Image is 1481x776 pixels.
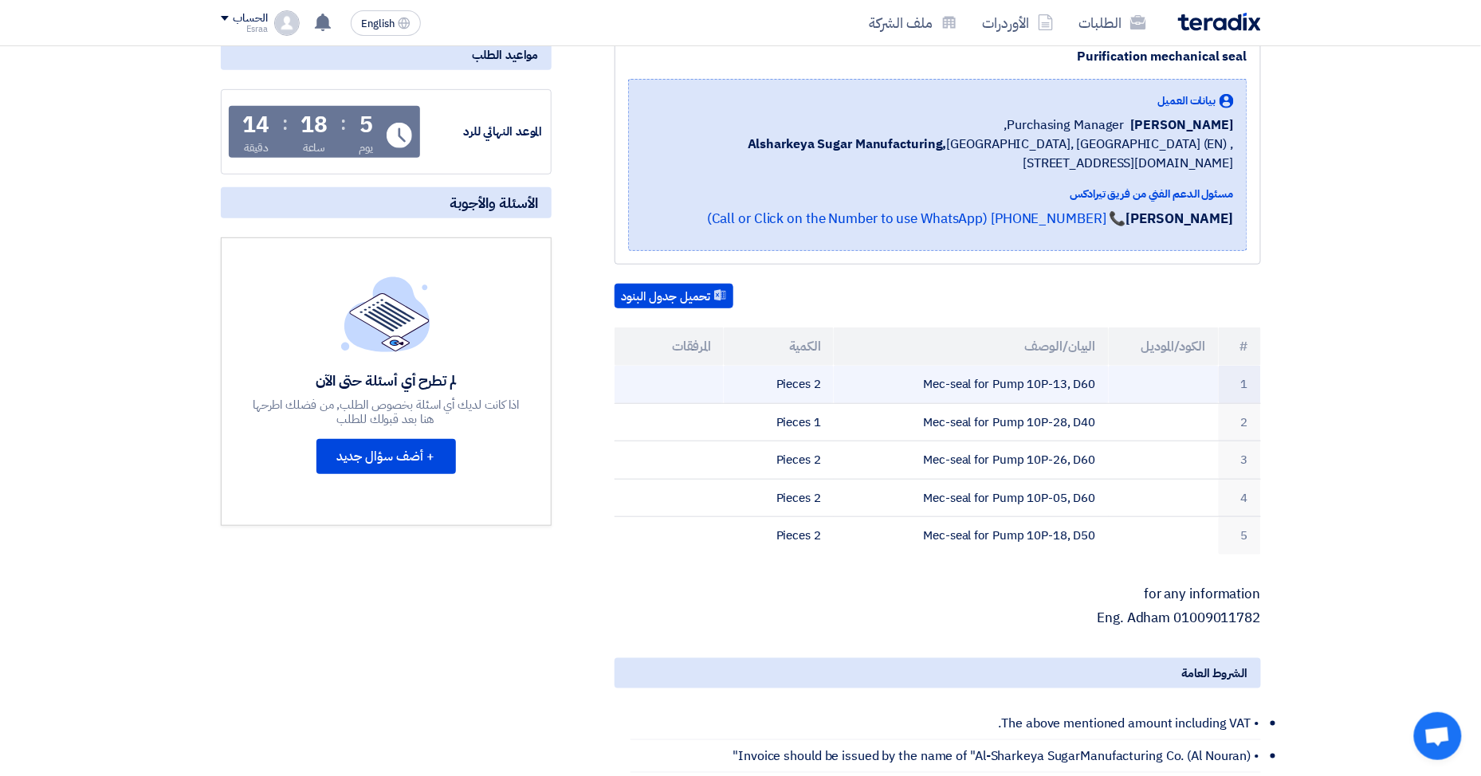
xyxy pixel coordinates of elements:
[834,517,1109,555] td: Mec-seal for Pump 10P-18, D50
[1004,116,1125,135] span: Purchasing Manager,
[834,366,1109,403] td: Mec-seal for Pump 10P-13, D60
[1219,517,1261,555] td: 5
[1219,479,1261,517] td: 4
[724,441,834,480] td: 2 Pieces
[250,398,521,426] div: اذا كانت لديك أي اسئلة بخصوص الطلب, من فضلك اطرحها هنا بعد قبولك للطلب
[1158,92,1216,109] span: بيانات العميل
[1219,366,1261,403] td: 1
[221,25,268,33] div: Esraa
[1414,712,1462,760] a: Open chat
[274,10,300,36] img: profile_test.png
[361,18,395,29] span: English
[615,586,1261,602] p: for any information
[724,366,834,403] td: 2 Pieces
[423,123,543,141] div: الموعد النهائي للرد
[748,135,947,154] b: Alsharkeya Sugar Manufacturing,
[341,276,430,351] img: empty_state_list.svg
[1219,441,1261,480] td: 3
[642,186,1234,202] div: مسئول الدعم الفني من فريق تيرادكس
[1109,327,1219,366] th: الكود/الموديل
[1219,403,1261,441] td: 2
[221,40,552,70] div: مواعيد الطلب
[615,284,733,309] button: تحميل جدول البنود
[316,439,456,474] button: + أضف سؤال جديد
[359,114,373,136] div: 5
[628,47,1247,66] div: Purification mechanical seal
[1067,4,1159,41] a: الطلبات
[834,479,1109,517] td: Mec-seal for Pump 10P-05, D60
[250,371,521,390] div: لم تطرح أي أسئلة حتى الآن
[301,114,328,136] div: 18
[340,109,346,138] div: :
[282,109,288,138] div: :
[724,479,834,517] td: 2 Pieces
[303,139,326,156] div: ساعة
[707,209,1126,229] a: 📞 [PHONE_NUMBER] (Call or Click on the Number to use WhatsApp)
[351,10,421,36] button: English
[834,327,1109,366] th: البيان/الوصف
[724,517,834,555] td: 2 Pieces
[642,135,1234,173] span: [GEOGRAPHIC_DATA], [GEOGRAPHIC_DATA] (EN) ,[STREET_ADDRESS][DOMAIN_NAME]
[1178,13,1261,31] img: Teradix logo
[970,4,1067,41] a: الأوردرات
[244,139,269,156] div: دقيقة
[834,403,1109,441] td: Mec-seal for Pump 10P-28, D40
[724,327,834,366] th: الكمية
[857,4,970,41] a: ملف الشركة
[234,12,268,25] div: الحساب
[615,610,1261,626] p: Eng. Adham 01009011782
[1131,116,1234,135] span: [PERSON_NAME]
[615,327,725,366] th: المرفقات
[1126,209,1234,229] strong: [PERSON_NAME]
[631,740,1261,773] li: • Invoice should be issued by the name of "Al-Sharkeya SugarManufacturing Co. (Al Nouran)"
[724,403,834,441] td: 1 Pieces
[1219,327,1261,366] th: #
[834,441,1109,480] td: Mec-seal for Pump 10P-26, D60
[631,707,1261,740] li: • The above mentioned amount including VAT.
[450,194,539,212] span: الأسئلة والأجوبة
[1182,664,1248,682] span: الشروط العامة
[359,139,374,156] div: يوم
[243,114,270,136] div: 14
